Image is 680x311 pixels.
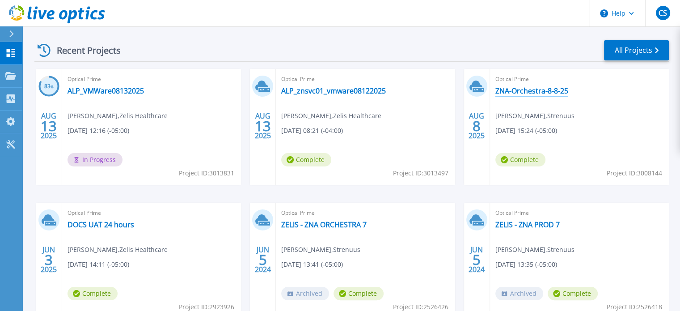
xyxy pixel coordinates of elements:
[468,110,485,142] div: AUG 2025
[495,260,557,269] span: [DATE] 13:35 (-05:00)
[495,208,663,218] span: Optical Prime
[68,86,144,95] a: ALP_VMWare08132025
[495,287,543,300] span: Archived
[34,39,133,61] div: Recent Projects
[281,86,386,95] a: ALP_znsvc01_vmware08122025
[68,111,168,121] span: [PERSON_NAME] , Zelis Healthcare
[179,168,234,178] span: Project ID: 3013831
[495,126,557,136] span: [DATE] 15:24 (-05:00)
[495,245,574,255] span: [PERSON_NAME] , Strenuus
[468,243,485,276] div: JUN 2024
[254,110,271,142] div: AUG 2025
[495,86,568,95] a: ZNA-Orchestra-8-8-25
[548,287,598,300] span: Complete
[473,122,481,130] span: 8
[68,126,129,136] span: [DATE] 12:16 (-05:00)
[68,220,134,229] a: DOCS UAT 24 hours
[473,256,481,264] span: 5
[51,84,54,89] span: %
[281,111,381,121] span: [PERSON_NAME] , Zelis Healthcare
[41,122,57,130] span: 13
[255,122,271,130] span: 13
[393,168,448,178] span: Project ID: 3013497
[40,243,57,276] div: JUN 2025
[45,256,53,264] span: 3
[607,168,662,178] span: Project ID: 3008144
[604,40,669,60] a: All Projects
[495,220,560,229] a: ZELIS - ZNA PROD 7
[259,256,267,264] span: 5
[40,110,57,142] div: AUG 2025
[68,245,168,255] span: [PERSON_NAME] , Zelis Healthcare
[334,287,384,300] span: Complete
[281,260,343,269] span: [DATE] 13:41 (-05:00)
[495,74,663,84] span: Optical Prime
[281,287,329,300] span: Archived
[659,9,667,17] span: CS
[281,245,360,255] span: [PERSON_NAME] , Strenuus
[68,287,118,300] span: Complete
[68,74,236,84] span: Optical Prime
[68,153,122,166] span: In Progress
[254,243,271,276] div: JUN 2024
[38,81,59,92] h3: 83
[281,220,367,229] a: ZELIS - ZNA ORCHESTRA 7
[495,111,574,121] span: [PERSON_NAME] , Strenuus
[68,208,236,218] span: Optical Prime
[281,74,449,84] span: Optical Prime
[281,153,331,166] span: Complete
[281,126,343,136] span: [DATE] 08:21 (-04:00)
[495,153,545,166] span: Complete
[281,208,449,218] span: Optical Prime
[68,260,129,269] span: [DATE] 14:11 (-05:00)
